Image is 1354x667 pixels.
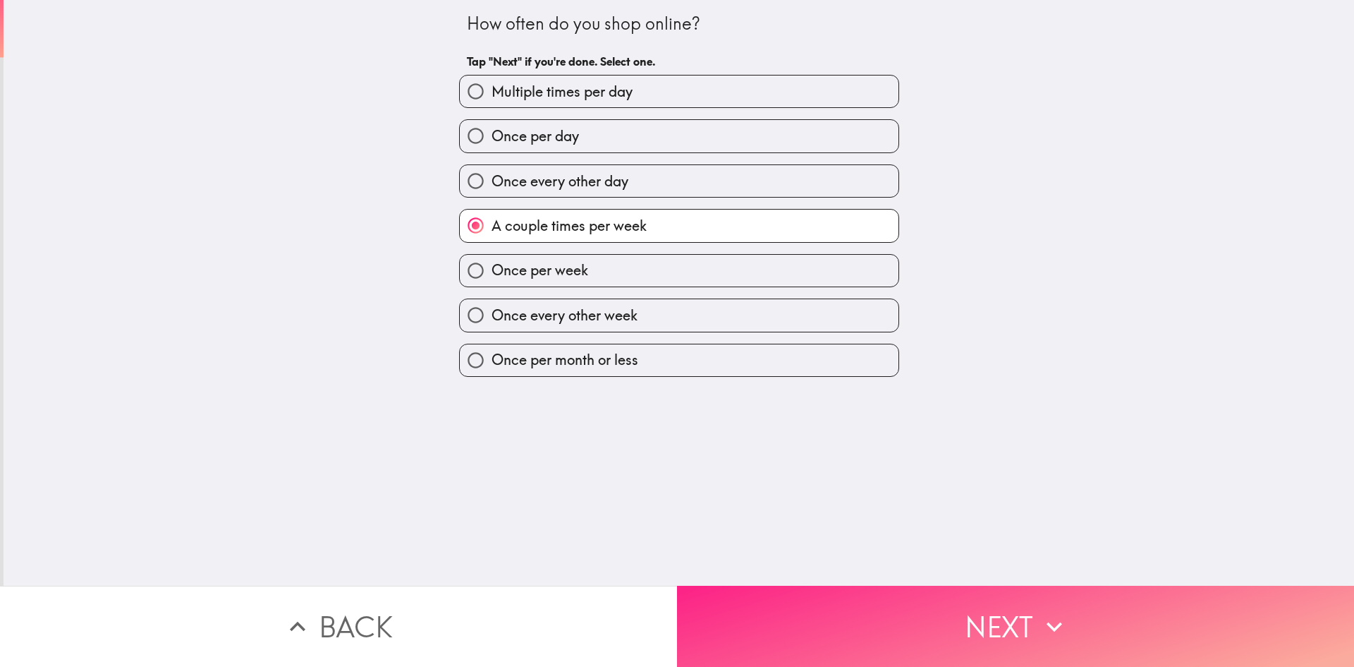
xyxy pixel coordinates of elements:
h6: Tap "Next" if you're done. Select one. [467,54,891,69]
button: Multiple times per day [460,76,898,107]
span: Once per week [492,260,588,280]
span: Once every other day [492,172,628,191]
button: Once per month or less [460,344,898,376]
span: Once per day [492,126,579,146]
span: A couple times per week [492,216,647,236]
button: Once per week [460,255,898,287]
button: Once every other day [460,165,898,197]
span: Once per month or less [492,350,638,370]
button: Next [677,586,1354,667]
button: Once every other week [460,299,898,331]
button: Once per day [460,120,898,152]
div: How often do you shop online? [467,12,891,36]
button: A couple times per week [460,210,898,241]
span: Once every other week [492,306,638,325]
span: Multiple times per day [492,82,633,102]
